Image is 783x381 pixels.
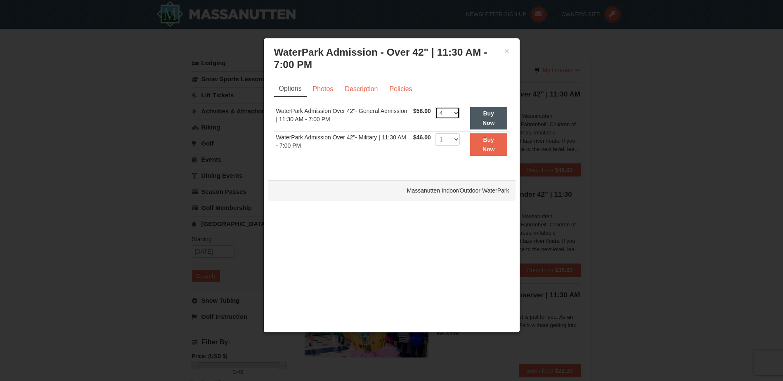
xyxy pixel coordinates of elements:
[483,110,495,126] strong: Buy Now
[483,136,495,152] strong: Buy Now
[384,81,417,97] a: Policies
[339,81,383,97] a: Description
[274,81,307,97] a: Options
[413,108,431,114] span: $58.00
[413,134,431,141] span: $46.00
[268,180,516,201] div: Massanutten Indoor/Outdoor WaterPark
[274,105,412,132] td: WaterPark Admission Over 42"- General Admission | 11:30 AM - 7:00 PM
[470,133,507,156] button: Buy Now
[274,46,509,71] h3: WaterPark Admission - Over 42" | 11:30 AM - 7:00 PM
[470,107,507,129] button: Buy Now
[308,81,339,97] a: Photos
[274,132,412,158] td: WaterPark Admission Over 42"- Military | 11:30 AM - 7:00 PM
[504,47,509,55] button: ×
